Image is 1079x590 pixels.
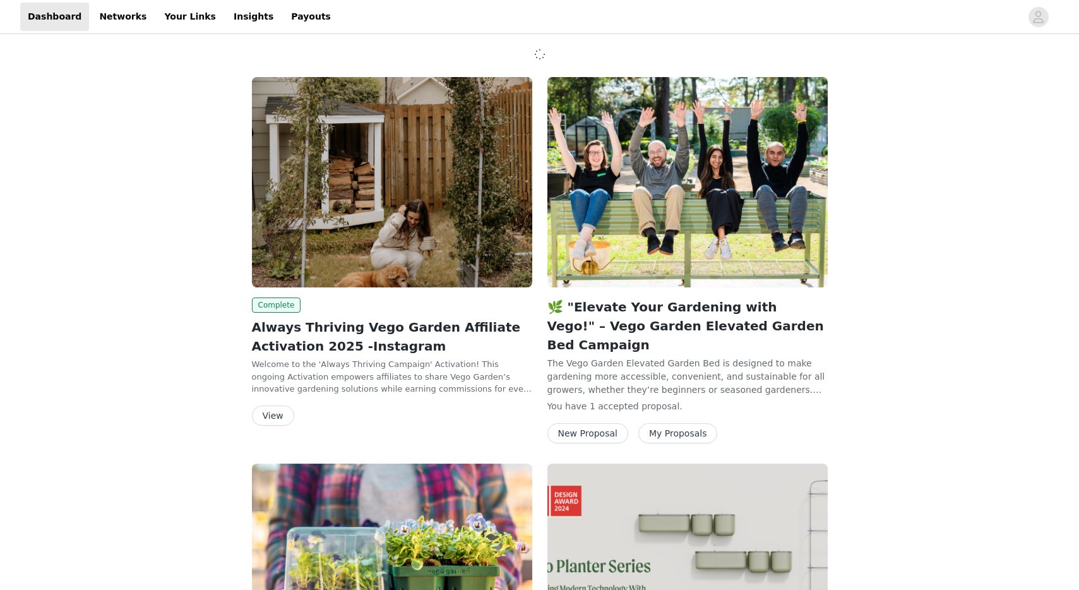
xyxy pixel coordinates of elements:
[252,298,301,313] span: Complete
[547,400,828,413] p: You have 1 accepted proposal .
[547,423,628,443] button: New Proposal
[1032,7,1044,27] div: avatar
[252,358,532,395] p: Welcome to the 'Always Thriving Campaign' Activation! This ongoing Activation empowers affiliates...
[92,3,154,31] a: Networks
[252,406,294,426] button: View
[252,318,532,356] h2: Always Thriving Vego Garden Affiliate Activation 2025 -Instagram
[252,77,532,287] img: Vego Garden
[157,3,224,31] a: Your Links
[547,357,828,395] p: The Vego Garden Elevated Garden Bed is designed to make gardening more accessible, convenient, an...
[283,3,338,31] a: Payouts
[547,77,828,287] img: Vego Garden
[547,298,828,354] h2: 🌿 "Elevate Your Gardening with Vego!" – Vego Garden Elevated Garden Bed Campaign
[226,3,281,31] a: Insights
[20,3,89,31] a: Dashboard
[252,411,294,421] a: View
[638,423,718,443] button: My Proposals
